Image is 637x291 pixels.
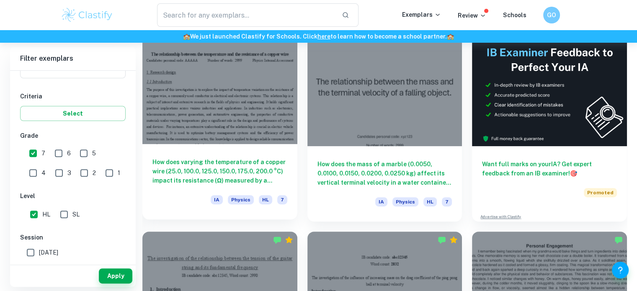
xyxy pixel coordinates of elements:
span: HL [259,195,272,204]
span: [DATE] [39,248,58,257]
input: Search for any exemplars... [157,3,335,27]
a: here [317,33,330,40]
span: Promoted [584,188,617,197]
p: Review [458,11,486,20]
span: 1 [118,168,120,178]
span: 6 [67,149,71,158]
h6: We just launched Clastify for Schools. Click to learn how to become a school partner. [2,32,635,41]
span: 🏫 [447,33,454,40]
span: SL [72,210,80,219]
h6: Filter exemplars [10,47,136,70]
button: Help and Feedback [612,262,629,278]
span: Physics [392,197,418,206]
span: 2 [93,168,96,178]
img: Marked [614,236,623,244]
span: 5 [92,149,96,158]
div: Premium [449,236,458,244]
a: How does the mass of a marble (0.0050, 0.0100, 0.0150, 0.0200, 0.0250 kg) affect its vertical ter... [307,30,462,221]
a: Advertise with Clastify [480,214,521,220]
span: IA [375,197,387,206]
span: 7 [41,149,45,158]
h6: How does the mass of a marble (0.0050, 0.0100, 0.0150, 0.0200, 0.0250 kg) affect its vertical ter... [317,160,452,187]
button: GO [543,7,560,23]
button: Apply [99,268,132,283]
a: How does varying the temperature of a copper wire (25.0, 100.0, 125.0, 150.0, 175.0, 200.0 °C) im... [142,30,297,221]
h6: Grade [20,131,126,140]
span: 3 [67,168,71,178]
img: Marked [273,236,281,244]
h6: Level [20,191,126,201]
span: 🏫 [183,33,190,40]
a: Want full marks on yourIA? Get expert feedback from an IB examiner!PromotedAdvertise with Clastify [472,30,627,221]
a: Schools [503,12,526,18]
img: Marked [438,236,446,244]
h6: Criteria [20,92,126,101]
span: 7 [442,197,452,206]
h6: How does varying the temperature of a copper wire (25.0, 100.0, 125.0, 150.0, 175.0, 200.0 °C) im... [152,157,287,185]
span: IA [211,195,223,204]
span: 🎯 [570,170,577,177]
img: Clastify logo [61,7,114,23]
span: HL [42,210,50,219]
h6: GO [547,10,556,20]
p: Exemplars [402,10,441,19]
span: 7 [277,195,287,204]
div: Premium [285,236,293,244]
h6: Want full marks on your IA ? Get expert feedback from an IB examiner! [482,160,617,178]
span: Physics [228,195,254,204]
button: Select [20,106,126,121]
img: Thumbnail [472,30,627,146]
span: HL [423,197,437,206]
h6: Session [20,233,126,242]
span: 4 [41,168,46,178]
